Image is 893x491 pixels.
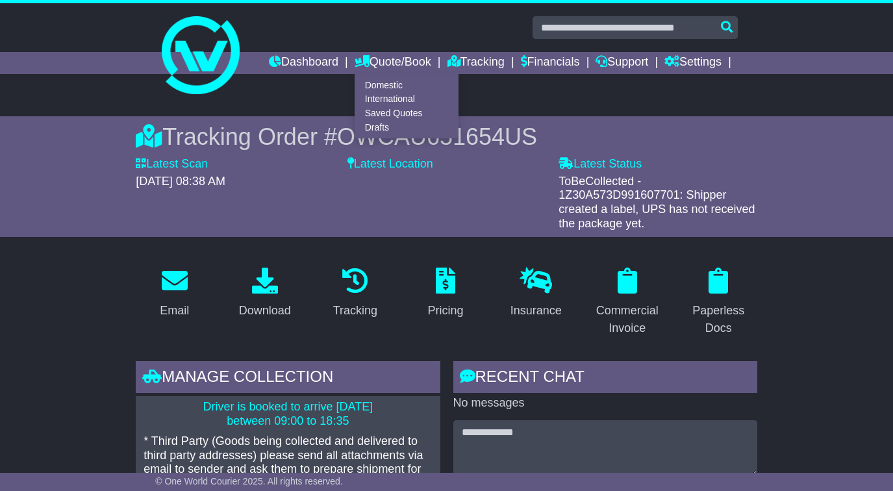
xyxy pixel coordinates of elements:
[136,123,757,151] div: Tracking Order #
[269,52,338,74] a: Dashboard
[337,123,537,150] span: OWCAU651654US
[239,302,291,320] div: Download
[231,263,299,324] a: Download
[521,52,580,74] a: Financials
[502,263,570,324] a: Insurance
[136,361,440,396] div: Manage collection
[355,120,458,134] a: Drafts
[688,302,749,337] div: Paperless Docs
[420,263,472,324] a: Pricing
[680,263,757,342] a: Paperless Docs
[596,52,648,74] a: Support
[144,400,432,428] p: Driver is booked to arrive [DATE] between 09:00 to 18:35
[325,263,386,324] a: Tracking
[453,396,757,410] p: No messages
[333,302,377,320] div: Tracking
[355,78,458,92] a: Domestic
[453,361,757,396] div: RECENT CHAT
[160,302,189,320] div: Email
[347,157,433,171] label: Latest Location
[151,263,197,324] a: Email
[355,92,458,107] a: International
[155,476,343,486] span: © One World Courier 2025. All rights reserved.
[596,302,659,337] div: Commercial Invoice
[664,52,722,74] a: Settings
[559,157,642,171] label: Latest Status
[355,74,459,138] div: Quote/Book
[428,302,464,320] div: Pricing
[136,157,208,171] label: Latest Scan
[144,434,432,490] p: * Third Party (Goods being collected and delivered to third party addresses) please send all atta...
[447,52,505,74] a: Tracking
[588,263,667,342] a: Commercial Invoice
[355,107,458,121] a: Saved Quotes
[510,302,562,320] div: Insurance
[355,52,431,74] a: Quote/Book
[136,175,225,188] span: [DATE] 08:38 AM
[559,175,755,230] span: ToBeCollected - 1Z30A573D991607701: Shipper created a label, UPS has not received the package yet.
